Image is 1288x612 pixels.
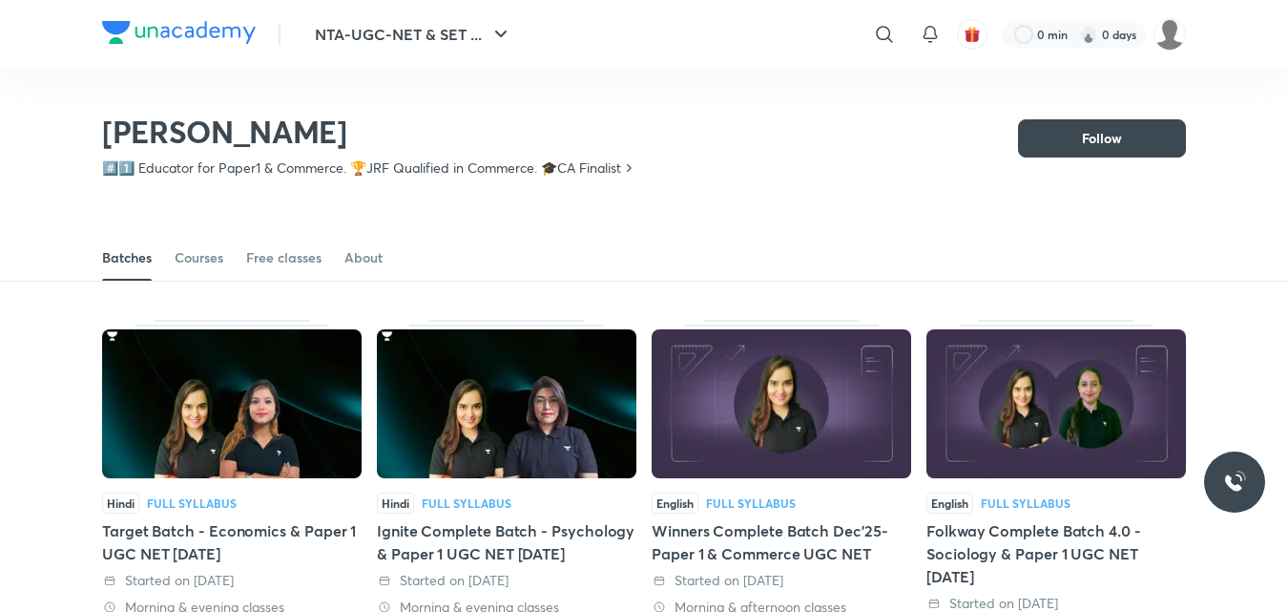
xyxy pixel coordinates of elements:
[652,571,911,590] div: Started on 14 Jun 2025
[1223,471,1246,494] img: ttu
[422,497,511,509] div: Full Syllabus
[377,519,636,565] div: Ignite Complete Batch - Psychology & Paper 1 UGC NET [DATE]
[102,329,362,478] img: Thumbnail
[926,493,973,514] span: English
[246,235,322,281] a: Free classes
[344,235,383,281] a: About
[652,519,911,565] div: Winners Complete Batch Dec'25- Paper 1 & Commerce UGC NET
[102,248,152,267] div: Batches
[102,519,362,565] div: Target Batch - Economics & Paper 1 UGC NET [DATE]
[652,329,911,478] img: Thumbnail
[706,497,796,509] div: Full Syllabus
[102,158,621,178] p: #️⃣1️⃣ Educator for Paper1 & Commerce. 🏆JRF Qualified in Commerce. 🎓CA Finalist
[102,21,256,44] img: Company Logo
[1082,129,1122,148] span: Follow
[926,519,1186,588] div: Folkway Complete Batch 4.0 - Sociology & Paper 1 UGC NET [DATE]
[344,248,383,267] div: About
[102,235,152,281] a: Batches
[957,19,987,50] button: avatar
[246,248,322,267] div: Free classes
[303,15,524,53] button: NTA-UGC-NET & SET ...
[981,497,1070,509] div: Full Syllabus
[102,571,362,590] div: Started on 31 Jul 2025
[102,113,636,151] h2: [PERSON_NAME]
[102,493,139,514] span: Hindi
[102,21,256,49] a: Company Logo
[175,248,223,267] div: Courses
[377,571,636,590] div: Started on 27 Jul 2025
[926,329,1186,478] img: Thumbnail
[147,497,237,509] div: Full Syllabus
[652,493,698,514] span: English
[175,235,223,281] a: Courses
[1079,25,1098,44] img: streak
[1018,119,1186,158] button: Follow
[377,493,414,514] span: Hindi
[964,26,981,43] img: avatar
[1153,18,1186,51] img: renuka
[377,329,636,478] img: Thumbnail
